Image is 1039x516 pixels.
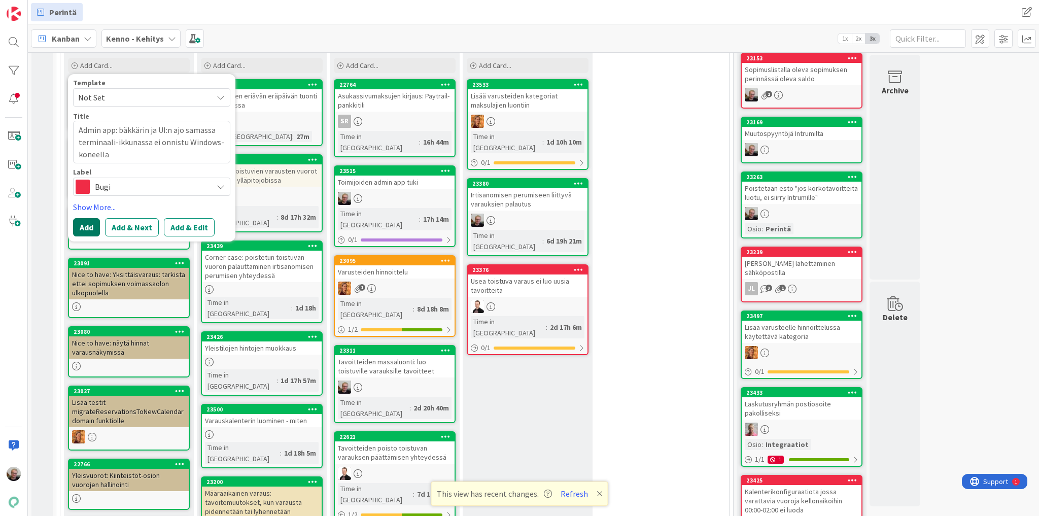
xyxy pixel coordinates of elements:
[338,208,419,230] div: Time in [GEOGRAPHIC_DATA]
[746,119,861,126] div: 23169
[335,176,455,189] div: Toimijoiden admin app tuki
[164,218,215,236] button: Add & Edit
[544,235,584,247] div: 6d 19h 21m
[557,487,592,500] button: Refresh
[742,173,861,182] div: 23263
[742,321,861,343] div: Lisää varusteelle hinnoittelussa käytettävä kategoria
[779,285,786,291] span: 1
[755,366,765,377] span: 0 / 1
[468,188,587,211] div: Irtisanomisen perumiseen liittyvä varauksien palautus
[742,63,861,85] div: Sopimuslistalla oleva sopimuksen perinnässä oleva saldo
[742,312,861,343] div: 23497Lisää varusteelle hinnoittelussa käytettävä kategoria
[741,387,862,467] a: 23433Laskutusryhmän postiosoite pakolliseksiHJOsio:Integraatiot1/11
[201,240,323,323] a: 23439Corner case: poistetun toistuvan vuoron palauttaminen irtisanomisen perumisen yhteydessäTime...
[472,266,587,273] div: 23376
[73,121,230,163] textarea: Admin app: bäkkärin ja UI:n ajo samassa terminaali-ikkunassa ei onnistu Windows-koneella
[755,454,765,465] span: 1 / 1
[202,80,322,112] div: 23562Sopimuksen eriävän eräpäivän tuonti datasiirrossa
[468,300,587,313] div: VP
[471,300,484,313] img: VP
[201,79,323,146] a: 23562Sopimuksen eriävän eräpäivän tuonti datasiirrossaJHTime in [GEOGRAPHIC_DATA]:27m
[745,282,758,295] div: JL
[335,256,455,265] div: 23095
[334,165,456,247] a: 23515Toimijoiden admin app tukiJHTime in [GEOGRAPHIC_DATA]:17h 14m0/1
[293,302,319,314] div: 1d 18h
[69,387,189,396] div: 23027
[742,312,861,321] div: 23497
[338,298,413,320] div: Time in [GEOGRAPHIC_DATA]
[471,131,542,153] div: Time in [GEOGRAPHIC_DATA]
[413,303,414,315] span: :
[338,131,419,153] div: Time in [GEOGRAPHIC_DATA]
[335,89,455,112] div: Asukassivumaksujen kirjaus: Paytrail-pankkitili
[339,81,455,88] div: 22764
[68,386,190,451] a: 23027Lisää testit migrateReservationsToNewCalendar domain funktiolleTL
[471,115,484,128] img: TL
[742,388,861,397] div: 23433
[745,439,761,450] div: Osio
[471,230,542,252] div: Time in [GEOGRAPHIC_DATA]
[276,212,278,223] span: :
[292,131,294,142] span: :
[468,80,587,89] div: 23533
[746,249,861,256] div: 23239
[206,406,322,413] div: 23500
[74,328,189,335] div: 23080
[69,460,189,469] div: 22766
[202,242,322,251] div: 23439
[742,453,861,466] div: 1/11
[339,347,455,354] div: 23311
[294,131,312,142] div: 27m
[202,251,322,282] div: Corner case: poistetun toistuvan vuoron palauttaminen irtisanomisen perumisen yhteydessä
[202,332,322,341] div: 23426
[468,341,587,354] div: 0/1
[338,483,413,505] div: Time in [GEOGRAPHIC_DATA]
[206,243,322,250] div: 23439
[73,168,91,176] span: Label
[339,167,455,175] div: 23515
[479,61,511,70] span: Add Card...
[335,166,455,176] div: 23515
[542,136,544,148] span: :
[741,53,862,109] a: 23153Sopimuslistalla oleva sopimuksen perinnässä oleva saldoJH
[421,136,452,148] div: 16h 44m
[437,488,552,500] span: This view has recent changes.
[74,461,189,468] div: 22766
[467,264,588,355] a: 23376Usea toistuva varaus ei luo uusia tavoitteitaVPTime in [GEOGRAPHIC_DATA]:2d 17h 6m0/1
[359,284,365,291] span: 1
[291,302,293,314] span: :
[73,201,230,213] a: Show More...
[421,214,452,225] div: 17h 14m
[69,396,189,427] div: Lisää testit migrateReservationsToNewCalendar domain funktiolle
[68,326,190,377] a: 23080Nice to have: näytä hinnat varausnäkymissä
[742,248,861,257] div: 23239
[883,311,908,323] div: Delete
[865,33,879,44] span: 3x
[414,489,452,500] div: 7d 12h 1m
[338,282,351,295] img: TL
[213,61,246,70] span: Add Card...
[746,55,861,62] div: 23153
[69,259,189,299] div: 23091Nice to have: Yksittäisvaraus: tarkista ettei sopimuksen voimassaolon ulkopuolella
[202,155,322,187] div: 23321Varataan toistuvien varausten vuorot kalenterin ylläpitojobissa
[741,247,862,302] a: 23239[PERSON_NAME] lähettäminen sähköpostillaJL
[335,346,455,355] div: 23311
[68,459,190,510] a: 22766Yleisvuorot: Kiinteistöt-osion vuorojen hallinointi
[742,388,861,420] div: 23433Laskutusryhmän postiosoite pakolliseksi
[472,180,587,187] div: 23380
[202,341,322,355] div: Yleistilojen hintojen muokkaus
[205,131,292,142] div: Time in [GEOGRAPHIC_DATA]
[745,423,758,436] img: HJ
[745,143,758,156] img: JH
[468,80,587,112] div: 23533Lisää varusteiden kategoriat maksulajien luontiin
[335,256,455,279] div: 23095Varusteiden hinnoittelu
[278,375,319,386] div: 1d 17h 57m
[742,397,861,420] div: Laskutusryhmän postiosoite pakolliseksi
[741,117,862,163] a: 23169Muutospyyntöjä IntrumiltaJH
[69,259,189,268] div: 23091
[742,282,861,295] div: JL
[21,2,46,14] span: Support
[202,190,322,203] div: TL
[335,441,455,464] div: Tavoitteiden poisto toistuvan varauksen päättämisen yhteydessä
[205,206,276,228] div: Time in [GEOGRAPHIC_DATA]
